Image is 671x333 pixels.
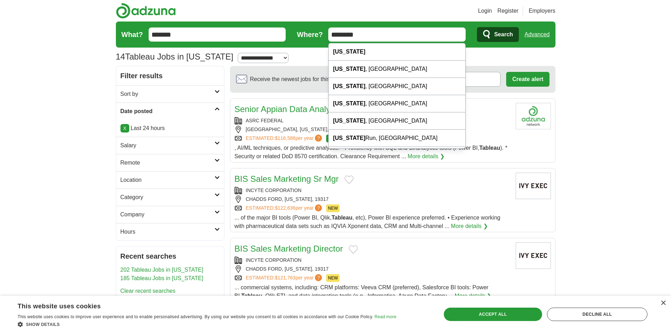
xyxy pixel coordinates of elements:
[333,135,365,141] strong: [US_STATE]
[315,204,322,211] span: ?
[329,130,465,147] div: Run, [GEOGRAPHIC_DATA]
[408,152,445,161] a: More details ❯
[116,85,224,103] a: Sort by
[235,215,501,229] span: ... of the major BI tools (Power BI, Qlik, , etc), Power BI experience preferred. • Experience wo...
[235,174,339,184] a: BIS Sales Marketing Sr Mgr
[235,117,510,124] div: ASRC FEDERAL
[547,308,647,321] div: Decline all
[329,112,465,130] div: , [GEOGRAPHIC_DATA]
[451,222,488,230] a: More details ❯
[479,145,500,151] strong: Tableau
[235,265,510,273] div: CHADDS FORD, [US_STATE], 19317
[494,27,513,42] span: Search
[120,210,215,219] h2: Company
[235,284,489,299] span: ... commercial systems, including: CRM platforms: Veeva CRM (preferred), Salesforce BI tools: Pow...
[477,27,519,42] button: Search
[660,301,666,306] div: Close
[120,124,220,132] p: Last 24 hours
[116,103,224,120] a: Date posted
[235,244,343,253] a: BIS Sales Marketing Director
[235,187,510,194] div: INCYTE CORPORATION
[516,103,551,129] img: Company logo
[331,215,352,221] strong: Tableau
[26,322,60,327] span: Show details
[122,29,143,40] label: What?
[116,223,224,240] a: Hours
[497,7,518,15] a: Register
[524,27,549,42] a: Advanced
[18,314,373,319] span: This website uses cookies to improve user experience and to enable personalised advertising. By u...
[120,90,215,98] h2: Sort by
[116,66,224,85] h2: Filter results
[120,107,215,116] h2: Date posted
[235,145,508,159] span: , AI/ML techniques, or predictive analytics. * Proficiency with SQL and BI/analytics tools (Power...
[241,293,262,299] strong: Tableau
[18,300,379,310] div: This website uses cookies
[120,267,204,273] a: 202 Tableau Jobs in [US_STATE]
[506,72,549,87] button: Create alert
[516,242,551,269] img: Company logo
[120,159,215,167] h2: Remote
[235,196,510,203] div: CHADDS FORD, [US_STATE], 19317
[116,50,125,63] span: 14
[275,205,295,211] span: $122,636
[329,61,465,78] div: , [GEOGRAPHIC_DATA]
[246,135,324,142] a: ESTIMATED:$116,588per year?
[444,308,542,321] div: Accept all
[374,314,396,319] a: Read more, opens a new window
[116,171,224,189] a: Location
[235,257,510,264] div: INCYTE CORPORATION
[326,135,354,142] span: TOP MATCH
[333,49,365,55] strong: [US_STATE]
[116,52,234,61] h1: Tableau Jobs in [US_STATE]
[235,104,428,114] a: Senior Appian Data Analyst with Security Clearance
[529,7,555,15] a: Employers
[329,147,465,164] div: County, [GEOGRAPHIC_DATA]
[250,75,371,84] span: Receive the newest jobs for this search :
[120,176,215,184] h2: Location
[333,83,365,89] strong: [US_STATE]
[120,251,220,261] h2: Recent searches
[275,135,295,141] span: $116,588
[120,124,129,132] a: X
[315,274,322,281] span: ?
[116,137,224,154] a: Salary
[246,204,324,212] a: ESTIMATED:$122,636per year?
[120,228,215,236] h2: Hours
[326,274,340,282] span: NEW
[329,95,465,112] div: , [GEOGRAPHIC_DATA]
[329,78,465,95] div: , [GEOGRAPHIC_DATA]
[333,118,365,124] strong: [US_STATE]
[516,173,551,199] img: Company logo
[235,126,510,133] div: [GEOGRAPHIC_DATA], [US_STATE],
[326,204,340,212] span: NEW
[120,141,215,150] h2: Salary
[246,274,324,282] a: ESTIMATED:$121,763per year?
[275,275,295,280] span: $121,763
[349,245,358,254] button: Add to favorite jobs
[120,288,176,294] a: Clear recent searches
[116,154,224,171] a: Remote
[478,7,492,15] a: Login
[344,175,354,184] button: Add to favorite jobs
[315,135,322,142] span: ?
[116,206,224,223] a: Company
[297,29,323,40] label: Where?
[18,321,396,328] div: Show details
[333,66,365,72] strong: [US_STATE]
[116,189,224,206] a: Category
[333,100,365,106] strong: [US_STATE]
[116,3,176,19] img: Adzuna logo
[120,193,215,202] h2: Category
[455,292,492,300] a: More details ❯
[120,275,204,281] a: 185 Tableau Jobs in [US_STATE]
